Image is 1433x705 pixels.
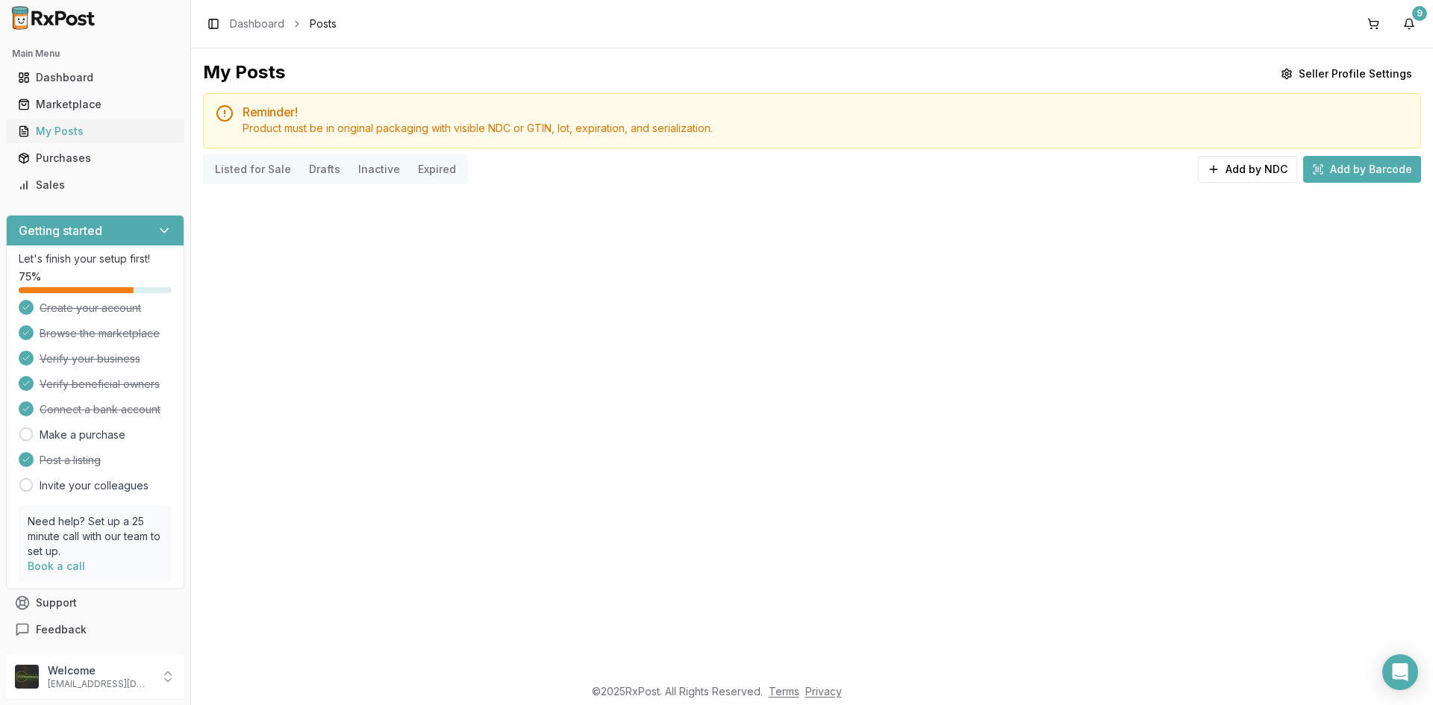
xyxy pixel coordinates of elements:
[28,560,85,572] a: Book a call
[28,514,163,559] p: Need help? Set up a 25 minute call with our team to set up.
[1198,156,1297,183] button: Add by NDC
[1412,6,1427,21] div: 9
[6,6,102,30] img: RxPost Logo
[18,97,172,112] div: Marketplace
[230,16,284,31] a: Dashboard
[6,146,184,170] button: Purchases
[12,48,178,60] h2: Main Menu
[1397,12,1421,36] button: 9
[12,118,178,145] a: My Posts
[1303,156,1421,183] button: Add by Barcode
[40,351,140,366] span: Verify your business
[1272,60,1421,87] button: Seller Profile Settings
[36,622,87,637] span: Feedback
[12,91,178,118] a: Marketplace
[48,678,152,690] p: [EMAIL_ADDRESS][DOMAIN_NAME]
[6,616,184,643] button: Feedback
[243,121,1408,136] div: Product must be in original packaging with visible NDC or GTIN, lot, expiration, and serialization.
[6,119,184,143] button: My Posts
[349,157,409,181] button: Inactive
[805,685,842,698] a: Privacy
[310,16,337,31] span: Posts
[48,663,152,678] p: Welcome
[769,685,799,698] a: Terms
[19,269,41,284] span: 75 %
[40,377,160,392] span: Verify beneficial owners
[230,16,337,31] nav: breadcrumb
[40,301,141,316] span: Create your account
[6,66,184,90] button: Dashboard
[18,70,172,85] div: Dashboard
[206,157,300,181] button: Listed for Sale
[12,145,178,172] a: Purchases
[6,93,184,116] button: Marketplace
[243,106,1408,118] h5: Reminder!
[6,589,184,616] button: Support
[15,665,39,689] img: User avatar
[40,326,160,341] span: Browse the marketplace
[1382,654,1418,690] div: Open Intercom Messenger
[40,427,125,442] a: Make a purchase
[300,157,349,181] button: Drafts
[12,64,178,91] a: Dashboard
[203,60,285,87] div: My Posts
[18,124,172,139] div: My Posts
[6,173,184,197] button: Sales
[19,222,102,239] h3: Getting started
[18,151,172,166] div: Purchases
[40,402,160,417] span: Connect a bank account
[40,478,149,493] a: Invite your colleagues
[18,178,172,192] div: Sales
[40,453,101,468] span: Post a listing
[409,157,465,181] button: Expired
[19,251,172,266] p: Let's finish your setup first!
[12,172,178,198] a: Sales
